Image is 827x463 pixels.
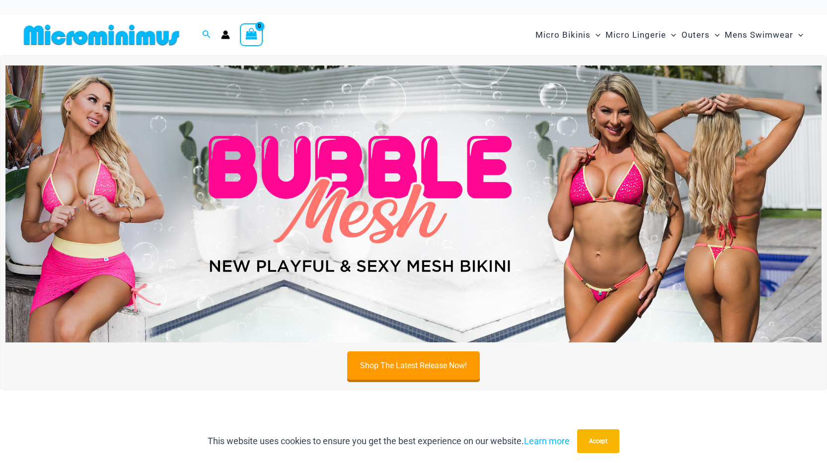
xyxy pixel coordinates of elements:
[603,20,678,50] a: Micro LingerieMenu ToggleMenu Toggle
[666,22,676,48] span: Menu Toggle
[722,20,806,50] a: Mens SwimwearMenu ToggleMenu Toggle
[202,29,211,41] a: Search icon link
[679,20,722,50] a: OutersMenu ToggleMenu Toggle
[221,30,230,39] a: Account icon link
[533,20,603,50] a: Micro BikinisMenu ToggleMenu Toggle
[524,436,570,446] a: Learn more
[5,66,822,342] img: Bubble Mesh Highlight Pink
[793,22,803,48] span: Menu Toggle
[240,23,263,46] a: View Shopping Cart, empty
[710,22,720,48] span: Menu Toggle
[531,18,807,52] nav: Site Navigation
[347,351,480,380] a: Shop The Latest Release Now!
[535,22,591,48] span: Micro Bikinis
[725,22,793,48] span: Mens Swimwear
[681,22,710,48] span: Outers
[208,434,570,449] p: This website uses cookies to ensure you get the best experience on our website.
[577,429,619,453] button: Accept
[605,22,666,48] span: Micro Lingerie
[591,22,601,48] span: Menu Toggle
[20,24,183,46] img: MM SHOP LOGO FLAT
